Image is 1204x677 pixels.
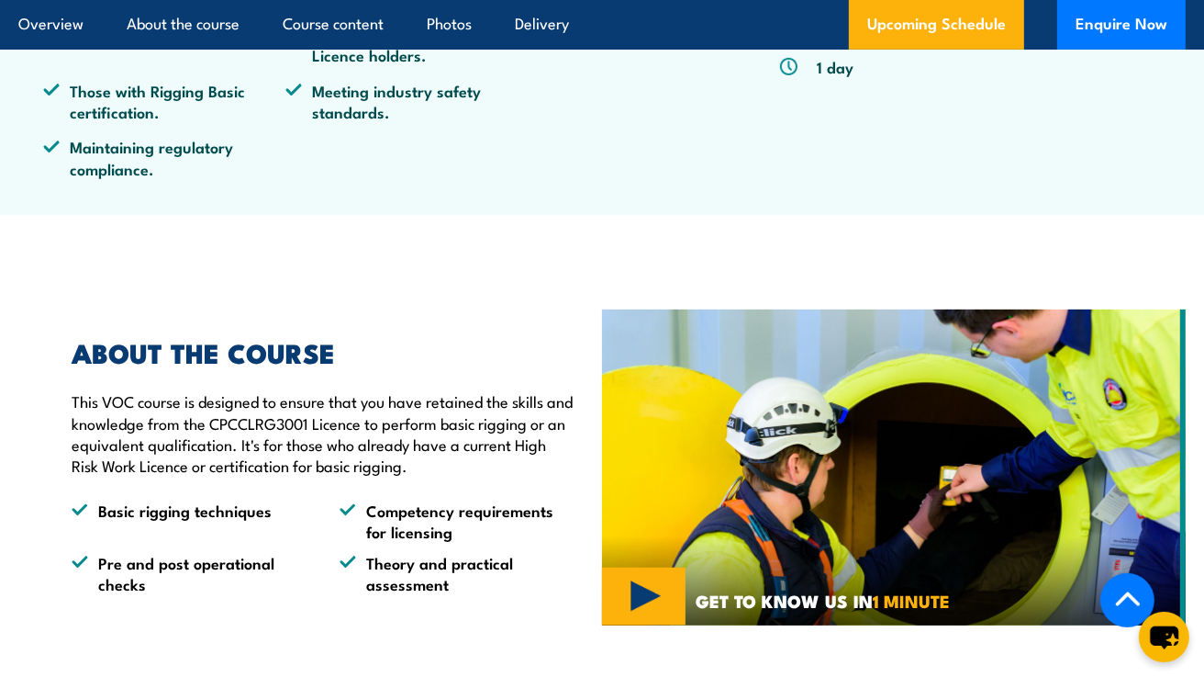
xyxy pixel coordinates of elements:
li: Pre and post operational checks [72,552,307,595]
li: Competency requirements for licensing [340,500,574,543]
button: chat-button [1139,612,1189,662]
p: 1 day [817,56,853,77]
strong: 1 MINUTE [873,587,950,614]
li: Maintaining regulatory compliance. [43,136,285,179]
p: This VOC course is designed to ensure that you have retained the skills and knowledge from the CP... [72,390,574,477]
li: Current High Risk Work Licence holders. [285,23,528,66]
span: GET TO KNOW US IN [696,592,950,609]
li: Theory and practical assessment [340,552,574,595]
li: Meeting industry safety standards. [285,80,528,123]
li: Basic rigging techniques [72,500,307,543]
h2: ABOUT THE COURSE [72,340,574,364]
li: Those with Rigging Basic certification. [43,80,285,123]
